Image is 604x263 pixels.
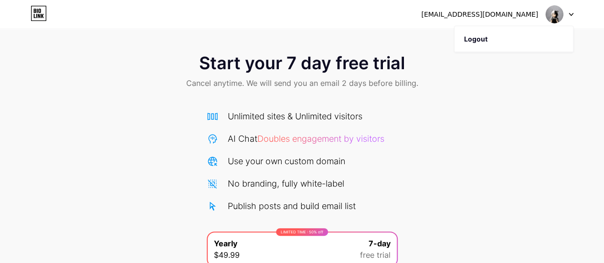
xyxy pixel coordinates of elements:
div: LIMITED TIME : 50% off [276,228,328,236]
span: Doubles engagement by visitors [257,134,384,144]
li: Logout [455,26,573,52]
div: Unlimited sites & Unlimited visitors [228,110,362,123]
div: AI Chat [228,132,384,145]
span: Cancel anytime. We will send you an email 2 days before billing. [186,77,418,89]
div: No branding, fully white-label [228,177,344,190]
div: [EMAIL_ADDRESS][DOMAIN_NAME] [421,10,538,20]
img: teppyxblx [545,5,563,23]
span: Start your 7 day free trial [199,53,405,73]
div: Publish posts and build email list [228,200,356,212]
span: 7-day [369,238,391,249]
span: Yearly [214,238,237,249]
span: free trial [360,249,391,261]
div: Use your own custom domain [228,155,345,168]
span: $49.99 [214,249,240,261]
